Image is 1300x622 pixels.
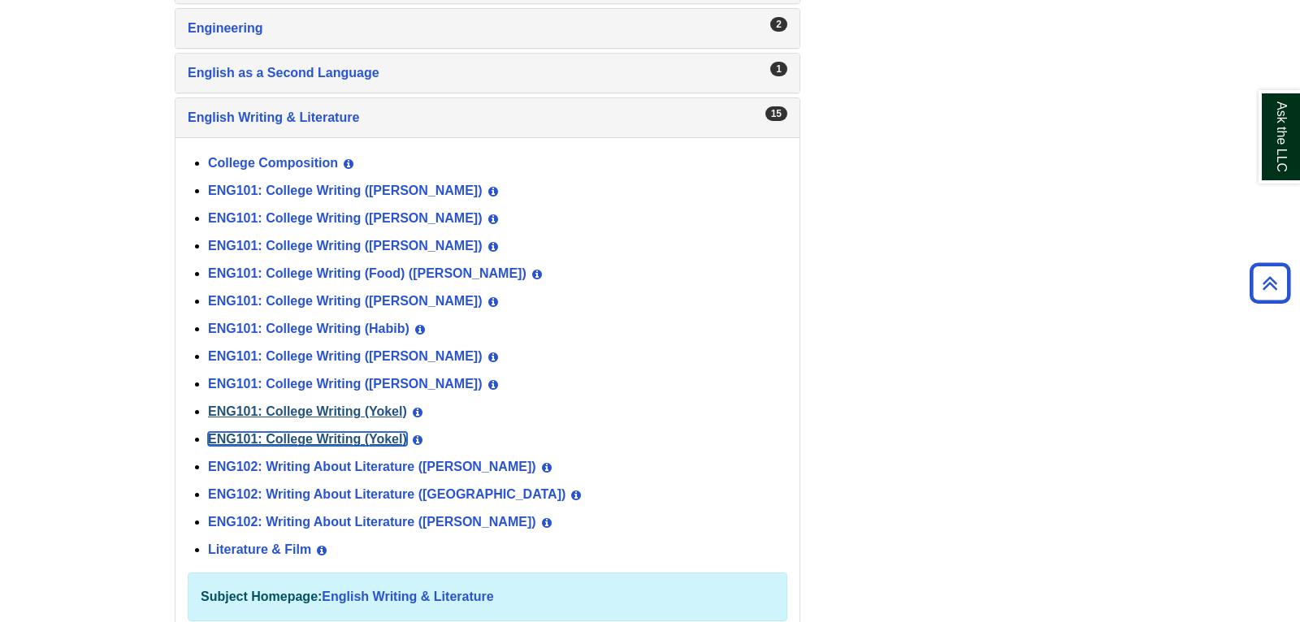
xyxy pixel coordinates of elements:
[770,62,787,76] div: 1
[322,590,493,603] a: English Writing & Literature
[208,515,536,529] a: ENG102: Writing About Literature ([PERSON_NAME])
[188,106,787,129] a: English Writing & Literature
[208,239,483,253] a: ENG101: College Writing ([PERSON_NAME])
[208,542,311,556] a: Literature & Film
[770,17,787,32] div: 2
[208,211,483,225] a: ENG101: College Writing ([PERSON_NAME])
[208,322,409,335] a: ENG101: College Writing (Habib)
[208,404,407,418] a: ENG101: College Writing (Yokel)
[208,266,526,280] a: ENG101: College Writing (Food) ([PERSON_NAME])
[765,106,787,121] div: 15
[208,377,483,391] a: ENG101: College Writing ([PERSON_NAME])
[208,156,338,170] a: College Composition
[208,294,483,308] a: ENG101: College Writing ([PERSON_NAME])
[208,184,483,197] a: ENG101: College Writing ([PERSON_NAME])
[208,487,565,501] a: ENG102: Writing About Literature ([GEOGRAPHIC_DATA])
[188,17,787,40] a: Engineering
[208,349,483,363] a: ENG101: College Writing ([PERSON_NAME])
[208,460,536,473] a: ENG102: Writing About Literature ([PERSON_NAME])
[188,62,787,84] a: English as a Second Language
[201,590,322,603] strong: Subject Homepage:
[208,432,407,446] a: ENG101: College Writing (Yokel)
[1244,272,1296,294] a: Back to Top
